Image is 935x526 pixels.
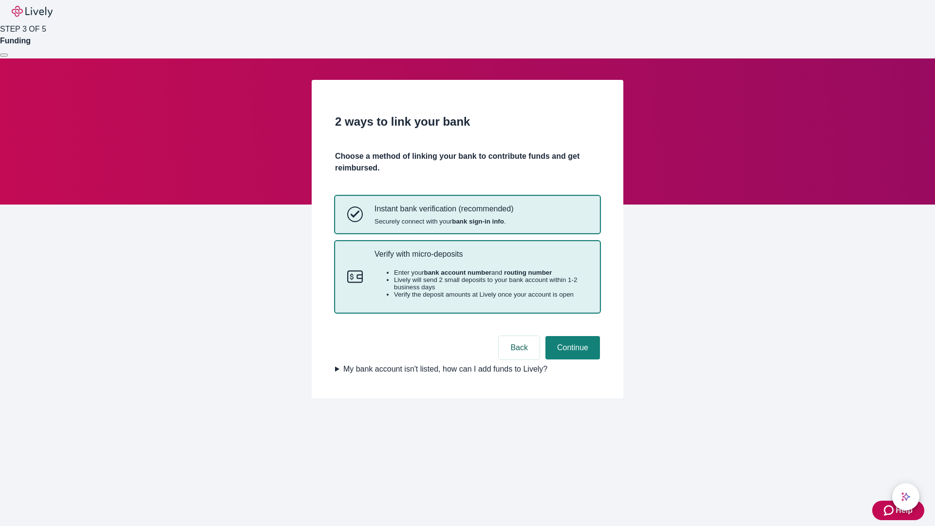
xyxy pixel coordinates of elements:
[884,505,896,516] svg: Zendesk support icon
[335,113,600,131] h2: 2 ways to link your bank
[504,269,552,276] strong: routing number
[335,363,600,375] summary: My bank account isn't listed, how can I add funds to Lively?
[892,483,919,510] button: chat
[872,501,924,520] button: Zendesk support iconHelp
[374,204,513,213] p: Instant bank verification (recommended)
[424,269,492,276] strong: bank account number
[499,336,540,359] button: Back
[336,242,599,313] button: Micro-depositsVerify with micro-depositsEnter yourbank account numberand routing numberLively wil...
[335,150,600,174] h4: Choose a method of linking your bank to contribute funds and get reimbursed.
[896,505,913,516] span: Help
[374,218,513,225] span: Securely connect with your .
[12,6,53,18] img: Lively
[347,269,363,284] svg: Micro-deposits
[545,336,600,359] button: Continue
[452,218,504,225] strong: bank sign-in info
[336,196,599,232] button: Instant bank verificationInstant bank verification (recommended)Securely connect with yourbank si...
[347,207,363,222] svg: Instant bank verification
[901,492,911,502] svg: Lively AI Assistant
[374,249,588,259] p: Verify with micro-deposits
[394,276,588,291] li: Lively will send 2 small deposits to your bank account within 1-2 business days
[394,291,588,298] li: Verify the deposit amounts at Lively once your account is open
[394,269,588,276] li: Enter your and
